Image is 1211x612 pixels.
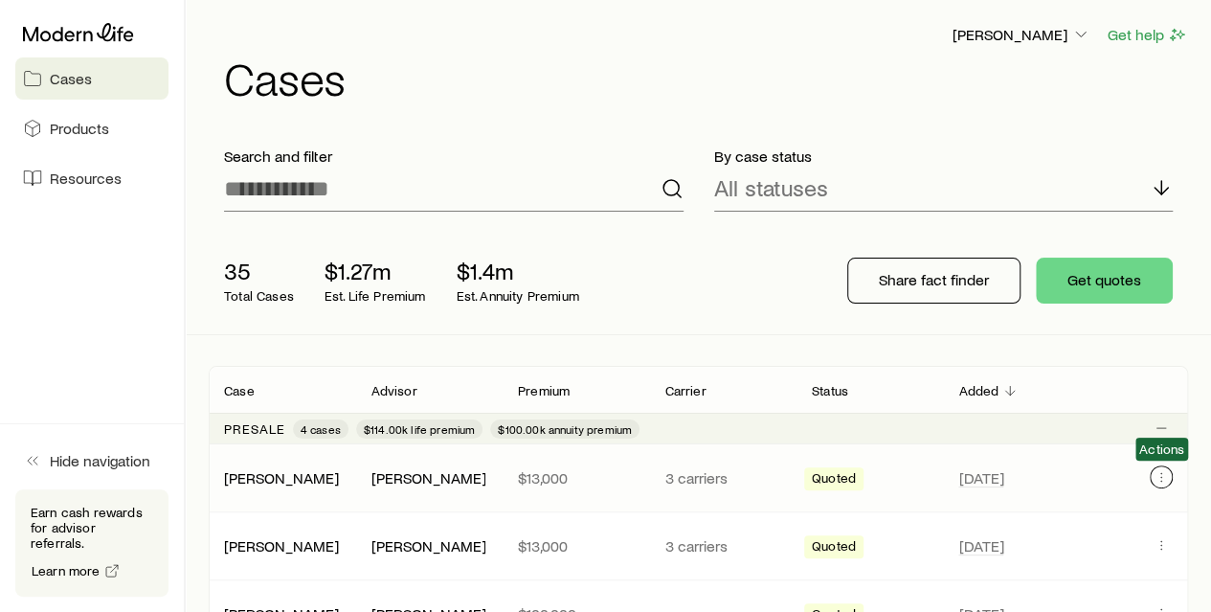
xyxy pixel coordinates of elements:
[224,147,684,166] p: Search and filter
[50,69,92,88] span: Cases
[224,288,294,304] p: Total Cases
[15,440,168,482] button: Hide navigation
[457,258,579,284] p: $1.4m
[50,169,122,188] span: Resources
[1036,258,1173,304] button: Get quotes
[1107,24,1188,46] button: Get help
[879,270,989,289] p: Share fact finder
[958,536,1003,555] span: [DATE]
[714,174,828,201] p: All statuses
[15,157,168,199] a: Resources
[370,383,416,398] p: Advisor
[325,258,426,284] p: $1.27m
[224,536,339,556] div: [PERSON_NAME]
[812,538,856,558] span: Quoted
[958,383,998,398] p: Added
[31,505,153,551] p: Earn cash rewards for advisor referrals.
[498,421,632,437] span: $100.00k annuity premium
[301,421,341,437] span: 4 cases
[15,107,168,149] a: Products
[812,383,848,398] p: Status
[224,55,1188,101] h1: Cases
[664,383,706,398] p: Carrier
[224,258,294,284] p: 35
[664,536,780,555] p: 3 carriers
[953,25,1090,44] p: [PERSON_NAME]
[952,24,1091,47] button: [PERSON_NAME]
[224,468,339,488] div: [PERSON_NAME]
[224,536,339,555] a: [PERSON_NAME]
[325,288,426,304] p: Est. Life Premium
[224,468,339,487] a: [PERSON_NAME]
[714,147,1174,166] p: By case status
[664,468,780,487] p: 3 carriers
[370,536,485,556] div: [PERSON_NAME]
[32,564,101,578] span: Learn more
[364,421,475,437] span: $114.00k life premium
[224,421,285,437] p: Presale
[50,451,150,470] span: Hide navigation
[518,536,634,555] p: $13,000
[518,383,570,398] p: Premium
[1139,442,1184,457] span: Actions
[15,489,168,597] div: Earn cash rewards for advisor referrals.Learn more
[457,288,579,304] p: Est. Annuity Premium
[15,57,168,100] a: Cases
[847,258,1020,304] button: Share fact finder
[958,468,1003,487] span: [DATE]
[224,383,255,398] p: Case
[812,470,856,490] span: Quoted
[50,119,109,138] span: Products
[370,468,485,488] div: [PERSON_NAME]
[518,468,634,487] p: $13,000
